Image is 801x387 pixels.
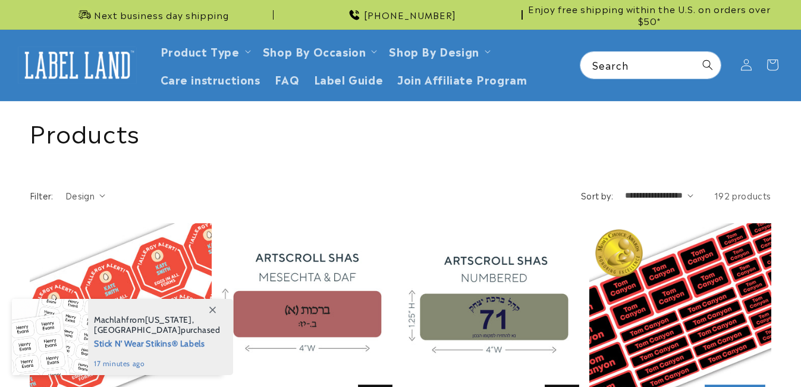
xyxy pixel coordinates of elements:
[397,72,527,86] span: Join Affiliate Program
[307,65,391,93] a: Label Guide
[695,52,721,78] button: Search
[65,189,105,202] summary: Design (0 selected)
[682,336,789,375] iframe: Gorgias live chat messenger
[145,314,192,325] span: [US_STATE]
[94,314,126,325] span: Machlah
[153,37,256,65] summary: Product Type
[161,72,260,86] span: Care instructions
[153,65,268,93] a: Care instructions
[581,189,613,201] label: Sort by:
[94,324,181,335] span: [GEOGRAPHIC_DATA]
[314,72,384,86] span: Label Guide
[382,37,495,65] summary: Shop By Design
[30,189,54,202] h2: Filter:
[161,43,240,59] a: Product Type
[527,3,771,26] span: Enjoy free shipping within the U.S. on orders over $50*
[263,44,366,58] span: Shop By Occasion
[256,37,382,65] summary: Shop By Occasion
[389,43,479,59] a: Shop By Design
[364,9,456,21] span: [PHONE_NUMBER]
[94,335,221,350] span: Stick N' Wear Stikins® Labels
[268,65,307,93] a: FAQ
[275,72,300,86] span: FAQ
[65,189,95,201] span: Design
[94,358,221,369] span: 17 minutes ago
[14,42,142,88] a: Label Land
[30,116,771,147] h1: Products
[94,9,229,21] span: Next business day shipping
[390,65,534,93] a: Join Affiliate Program
[18,46,137,83] img: Label Land
[94,315,221,335] span: from , purchased
[714,189,771,201] span: 192 products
